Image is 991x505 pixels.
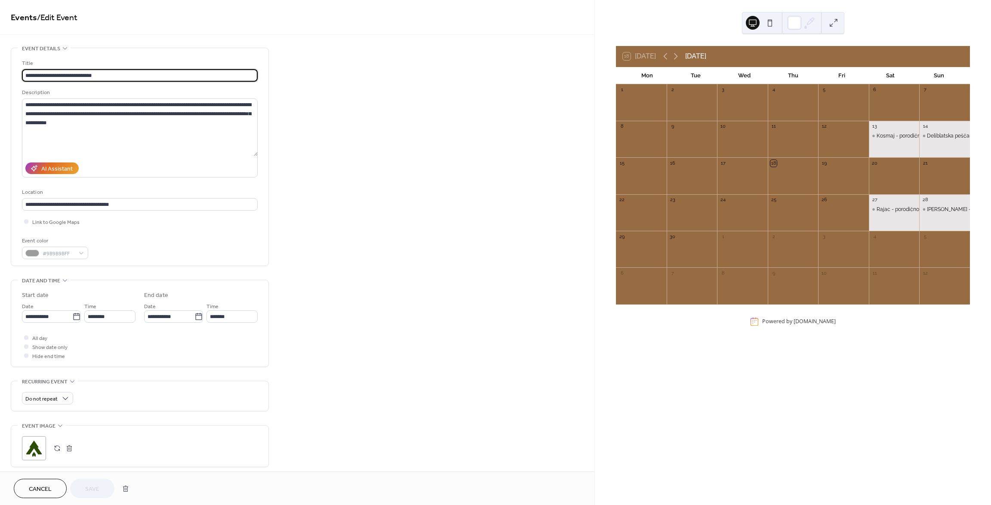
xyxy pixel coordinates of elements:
div: Start date [22,291,49,300]
button: Cancel [14,479,67,498]
div: 27 [871,197,878,203]
div: 12 [821,123,827,130]
div: 8 [619,123,625,130]
div: Sun [914,67,963,84]
div: Description [22,88,256,97]
span: Cancel [29,485,52,494]
div: 3 [821,233,827,240]
div: 1 [619,87,625,93]
div: 3 [720,87,726,93]
div: 10 [821,270,827,276]
span: Event details [22,44,60,53]
div: Sat [866,67,914,84]
div: [DATE] [685,51,706,61]
div: Event color [22,236,86,245]
div: Rajac - porodično planinarenje [869,206,920,213]
span: Date [144,302,156,311]
div: 26 [821,197,827,203]
span: Hide end time [32,352,65,361]
span: All day [32,334,47,343]
span: Date and time [22,276,60,285]
span: Date [22,302,34,311]
div: Rajac - porodično planinarenje [877,206,950,213]
div: 18 [770,160,777,166]
a: Events [11,9,37,26]
div: Mon [623,67,671,84]
div: Fri [817,67,866,84]
span: #9B9B9BFF [43,249,74,258]
div: Deliblatska peščara - porodično planinarenje [919,132,970,140]
div: 14 [922,123,928,130]
div: 24 [720,197,726,203]
div: 5 [821,87,827,93]
div: 10 [720,123,726,130]
div: Wed [720,67,769,84]
div: 30 [669,233,676,240]
div: 11 [770,123,777,130]
div: End date [144,291,168,300]
div: 13 [871,123,878,130]
div: 2 [770,233,777,240]
div: Kosmaj - porodično planinarenje [877,132,954,140]
a: [DOMAIN_NAME] [794,318,836,325]
span: Event image [22,422,55,431]
div: 16 [669,160,676,166]
div: 7 [922,87,928,93]
button: AI Assistant [25,162,79,174]
div: 2 [669,87,676,93]
div: Kosmaj - porodično planinarenje [869,132,920,140]
div: 23 [669,197,676,203]
div: Thu [769,67,817,84]
div: Powered by [762,318,836,325]
div: Location [22,188,256,197]
div: Title [22,59,256,68]
div: 11 [871,270,878,276]
div: ; [22,436,46,460]
div: Tue [671,67,720,84]
div: 12 [922,270,928,276]
div: Rudnik - porodično planinarenje [919,206,970,213]
span: Time [206,302,219,311]
div: 6 [871,87,878,93]
div: 4 [871,233,878,240]
div: 9 [669,123,676,130]
div: 7 [669,270,676,276]
div: 28 [922,197,928,203]
div: 22 [619,197,625,203]
div: 1 [720,233,726,240]
span: Do not repeat [25,394,58,404]
span: Time [84,302,96,311]
span: Link to Google Maps [32,218,80,227]
div: 5 [922,233,928,240]
div: 21 [922,160,928,166]
div: AI Assistant [41,165,73,174]
div: 20 [871,160,878,166]
div: 8 [720,270,726,276]
span: Recurring event [22,377,68,386]
div: 15 [619,160,625,166]
div: 19 [821,160,827,166]
span: / Edit Event [37,9,77,26]
div: 17 [720,160,726,166]
div: 25 [770,197,777,203]
div: 9 [770,270,777,276]
span: Show date only [32,343,68,352]
div: 4 [770,87,777,93]
div: 29 [619,233,625,240]
div: 6 [619,270,625,276]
